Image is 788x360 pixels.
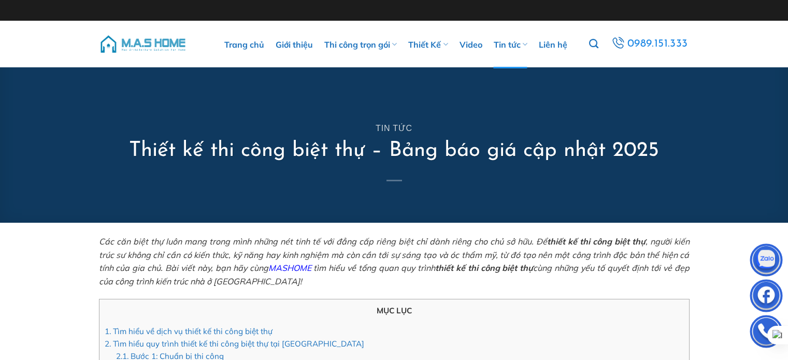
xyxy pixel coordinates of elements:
[460,21,482,68] a: Video
[224,21,264,68] a: Trang chủ
[435,263,533,273] strong: thiết kế thi công biệt thự
[547,236,646,247] strong: thiết kế thi công biệt thự
[751,246,782,277] img: Zalo
[105,339,364,349] a: 2. Tìm hiểu quy trình thiết kế thi công biệt thự tại [GEOGRAPHIC_DATA]
[751,282,782,312] img: Facebook
[105,326,273,336] a: 1. Tìm hiểu về dịch vụ thiết kế thi công biệt thự
[268,263,311,273] a: MASHOME
[376,124,412,133] a: Tin tức
[627,35,688,53] span: 0989.151.333
[99,28,187,60] img: M.A.S HOME – Tổng Thầu Thiết Kế Và Xây Nhà Trọn Gói
[539,21,567,68] a: Liên hệ
[610,35,689,53] a: 0989.151.333
[408,21,448,68] a: Thiết Kế
[99,236,690,286] span: Các căn biệt thự luôn mang trong mình những nét tinh tế với đẳng cấp riêng biệt chỉ dành riêng ch...
[751,318,782,349] img: Phone
[276,21,313,68] a: Giới thiệu
[129,137,659,164] h1: Thiết kế thi công biệt thự – Bảng báo giá cập nhật 2025
[494,21,527,68] a: Tin tức
[324,21,397,68] a: Thi công trọn gói
[589,33,598,55] a: Tìm kiếm
[105,305,684,317] p: MỤC LỤC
